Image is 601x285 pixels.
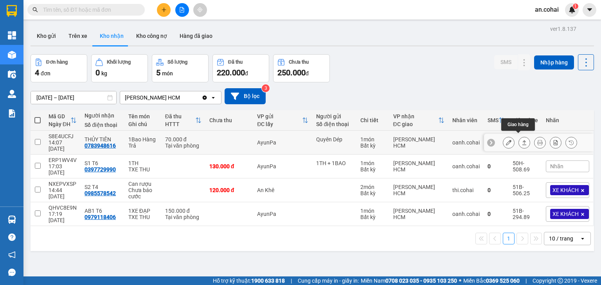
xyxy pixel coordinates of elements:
[165,214,202,220] div: Tại văn phòng
[175,3,189,17] button: file-add
[513,184,538,196] div: 51B-506.25
[85,112,121,119] div: Người nhận
[360,136,385,142] div: 1 món
[217,68,245,77] span: 220.000
[459,279,461,282] span: ⚪️
[128,214,157,220] div: TXE THU
[85,184,121,190] div: S2 T4
[573,4,578,9] sup: 1
[43,5,135,14] input: Tìm tên, số ĐT hoặc mã đơn
[360,166,385,173] div: Bất kỳ
[513,208,538,220] div: 51B-294.89
[8,51,16,59] img: warehouse-icon
[197,7,203,12] span: aim
[162,70,173,77] span: món
[529,5,565,14] span: an.cohai
[8,109,16,118] img: solution-icon
[452,187,480,193] div: thi.cohai
[289,59,309,65] div: Chưa thu
[4,24,43,36] h2: RL4GUVC7
[291,276,292,285] span: |
[262,84,270,92] sup: 3
[569,6,576,13] img: icon-new-feature
[128,181,157,187] div: Can rượu
[550,25,576,33] div: ver 1.8.137
[49,181,77,187] div: NXEPVXSP
[389,110,448,131] th: Toggle SortBy
[586,6,593,13] span: caret-down
[94,27,130,45] button: Kho nhận
[385,278,457,284] strong: 0708 023 035 - 0935 103 250
[452,117,480,123] div: Nhân viên
[393,121,438,127] div: ĐC giao
[316,136,353,142] div: Quyên Dép
[513,160,538,173] div: 50H-508.69
[488,117,498,123] div: SMS
[360,214,385,220] div: Bất kỳ
[549,235,573,242] div: 10 / trang
[583,3,596,17] button: caret-down
[156,68,160,77] span: 5
[486,278,520,284] strong: 0369 525 060
[360,190,385,196] div: Bất kỳ
[70,30,85,39] span: Gửi:
[546,117,589,123] div: Nhãn
[70,43,153,52] span: [PERSON_NAME] HCM
[209,117,250,123] div: Chưa thu
[316,160,353,166] div: 1TH + 1BAO
[393,184,444,196] div: [PERSON_NAME] HCM
[167,59,187,65] div: Số lượng
[574,4,577,9] span: 1
[49,121,70,127] div: Ngày ĐH
[257,121,302,127] div: ĐC lấy
[157,3,171,17] button: plus
[452,139,480,146] div: oanh.cohai
[91,54,148,82] button: Khối lượng0kg
[165,121,195,127] div: HTTT
[452,163,480,169] div: oanh.cohai
[49,133,77,139] div: S8E4UCFJ
[253,110,312,131] th: Toggle SortBy
[161,7,167,12] span: plus
[128,187,157,199] div: Chưa báo cước
[251,278,285,284] strong: 1900 633 818
[245,70,248,77] span: đ
[31,54,87,82] button: Đơn hàng4đơn
[257,187,308,193] div: An Khê
[488,163,505,169] div: 0
[212,54,269,82] button: Đã thu220.000đ
[8,251,16,258] span: notification
[49,187,77,199] div: 14:44 [DATE]
[49,211,77,223] div: 17:19 [DATE]
[277,68,306,77] span: 250.000
[257,113,302,119] div: VP gửi
[179,7,185,12] span: file-add
[152,54,209,82] button: Số lượng5món
[128,136,157,149] div: 1Bao Hàng Trả
[128,113,157,119] div: Tên món
[85,142,116,149] div: 0783948616
[225,88,266,104] button: Bộ lọc
[32,7,38,12] span: search
[85,166,116,173] div: 0397729990
[85,136,121,142] div: THỦY TIÊN
[165,113,195,119] div: Đã thu
[49,113,70,119] div: Mã GD
[316,113,353,119] div: Người gửi
[273,54,330,82] button: Chưa thu250.000đ
[85,122,121,128] div: Số điện thoại
[85,190,116,196] div: 0985578542
[494,55,518,69] button: SMS
[95,68,100,77] span: 0
[210,94,216,101] svg: open
[298,276,359,285] span: Cung cấp máy in - giấy in:
[393,136,444,149] div: [PERSON_NAME] HCM
[128,121,157,127] div: Ghi chú
[393,113,438,119] div: VP nhận
[20,5,52,17] b: Cô Hai
[488,187,505,193] div: 0
[128,208,157,214] div: 1XE ĐẠP
[503,137,515,148] div: Sửa đơn hàng
[552,210,579,217] span: XE KHÁCH
[463,276,520,285] span: Miền Bắc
